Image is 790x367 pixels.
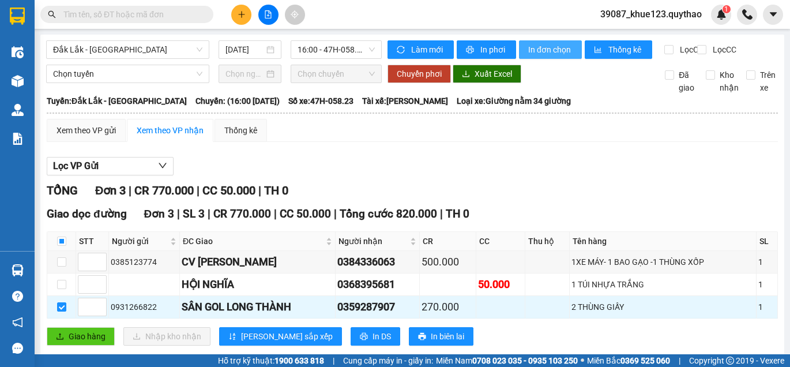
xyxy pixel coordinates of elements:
[134,183,194,197] span: CR 770.000
[195,95,280,107] span: Chuyến: (16:00 [DATE])
[280,207,331,220] span: CC 50.000
[258,5,279,25] button: file-add
[12,133,24,145] img: solution-icon
[571,278,754,291] div: 1 TÚI NHỰA TRẮNG
[137,124,204,137] div: Xem theo VP nhận
[258,183,261,197] span: |
[213,207,271,220] span: CR 770.000
[472,356,578,365] strong: 0708 023 035 - 0935 103 250
[182,299,333,315] div: SÂN GOL LONG THÀNH
[723,5,731,13] sup: 1
[274,356,324,365] strong: 1900 633 818
[462,70,470,79] span: download
[111,256,178,268] div: 0385123774
[478,276,523,293] div: 50.000
[758,256,776,268] div: 1
[675,43,705,56] span: Lọc CR
[340,207,437,220] span: Tổng cước 820.000
[581,358,584,363] span: ⚪️
[608,43,643,56] span: Thống kê
[422,254,474,270] div: 500.000
[337,254,417,270] div: 0384336063
[446,207,469,220] span: TH 0
[48,10,56,18] span: search
[225,43,264,56] input: 13/10/2025
[298,41,375,58] span: 16:00 - 47H-058.23
[674,69,699,94] span: Đã giao
[397,46,407,55] span: sync
[182,254,333,270] div: CV [PERSON_NAME]
[219,327,342,346] button: sort-ascending[PERSON_NAME] sắp xếp
[47,207,127,220] span: Giao dọc đường
[298,65,375,83] span: Chọn chuyến
[241,330,333,343] span: [PERSON_NAME] sắp xếp
[218,354,324,367] span: Hỗ trợ kỹ thuật:
[337,276,417,293] div: 0368395681
[12,317,23,328] span: notification
[47,96,187,106] b: Tuyến: Đắk Lắk - [GEOGRAPHIC_DATA]
[12,343,23,354] span: message
[197,183,200,197] span: |
[158,161,167,170] span: down
[453,65,521,83] button: downloadXuất Excel
[679,354,680,367] span: |
[111,301,178,313] div: 0931266822
[228,332,236,342] span: sort-ascending
[208,207,210,220] span: |
[10,8,25,25] img: logo-vxr
[264,10,272,18] span: file-add
[334,207,337,220] span: |
[457,40,516,59] button: printerIn phơi
[47,183,78,197] span: TỔNG
[528,43,573,56] span: In đơn chọn
[183,207,205,220] span: SL 3
[585,40,652,59] button: bar-chartThống kê
[768,9,778,20] span: caret-down
[112,235,168,248] span: Người gửi
[12,264,24,276] img: warehouse-icon
[123,327,210,346] button: downloadNhập kho nhận
[202,183,255,197] span: CC 50.000
[708,43,738,56] span: Lọc CC
[476,232,525,251] th: CC
[475,68,512,80] span: Xuất Excel
[436,354,578,367] span: Miền Nam
[758,278,776,291] div: 1
[422,299,474,315] div: 270.000
[362,95,448,107] span: Tài xế: [PERSON_NAME]
[724,5,728,13] span: 1
[274,207,277,220] span: |
[757,232,778,251] th: SL
[57,124,116,137] div: Xem theo VP gửi
[231,5,251,25] button: plus
[182,276,333,293] div: HỘI NGHĨA
[285,5,305,25] button: aim
[755,69,780,94] span: Trên xe
[742,9,753,20] img: phone-icon
[418,332,426,342] span: printer
[129,183,131,197] span: |
[409,327,473,346] button: printerIn biên lai
[63,8,200,21] input: Tìm tên, số ĐT hoặc mã đơn
[288,95,353,107] span: Số xe: 47H-058.23
[591,7,711,21] span: 39087_khue123.quythao
[571,256,754,268] div: 1XE MÁY- 1 BAO GẠO -1 THÙNG XỐP
[457,95,571,107] span: Loại xe: Giường nằm 34 giường
[519,40,582,59] button: In đơn chọn
[525,232,570,251] th: Thu hộ
[47,327,115,346] button: uploadGiao hàng
[337,299,417,315] div: 0359287907
[333,354,334,367] span: |
[12,46,24,58] img: warehouse-icon
[726,357,734,365] span: copyright
[351,327,400,346] button: printerIn DS
[47,157,174,175] button: Lọc VP Gửi
[12,75,24,87] img: warehouse-icon
[177,207,180,220] span: |
[53,159,99,173] span: Lọc VP Gửi
[56,332,64,342] span: upload
[420,232,476,251] th: CR
[594,46,604,55] span: bar-chart
[716,9,727,20] img: icon-new-feature
[338,235,408,248] span: Người nhận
